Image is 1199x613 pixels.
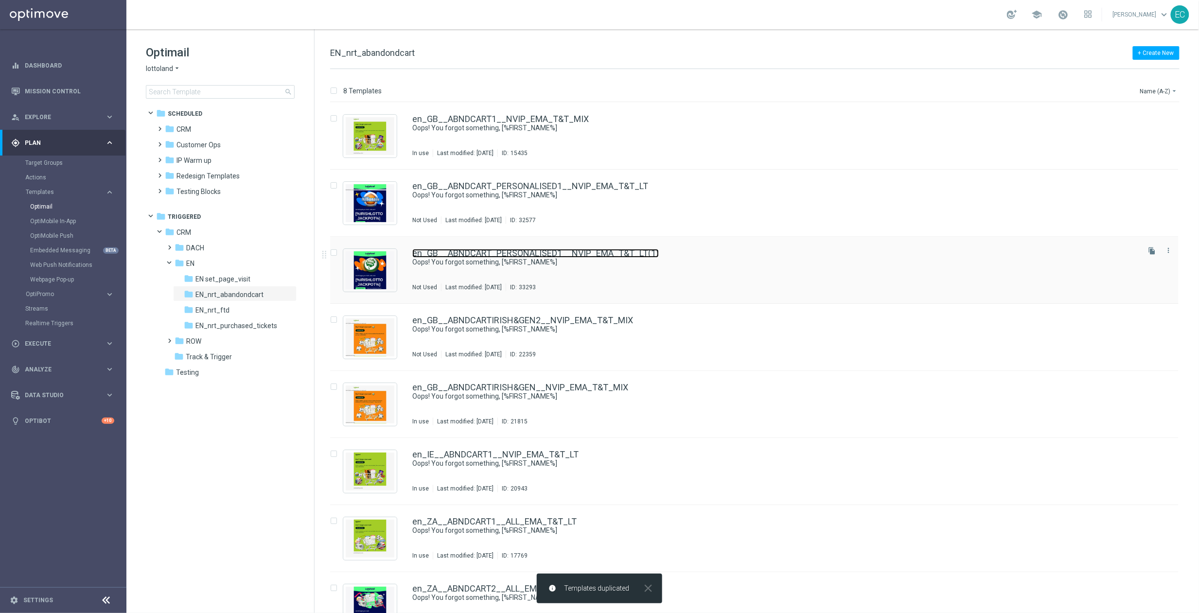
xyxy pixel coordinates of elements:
div: lightbulb Optibot +10 [11,417,115,425]
div: Last modified: [DATE] [433,552,497,560]
i: arrow_drop_down [173,64,181,73]
button: close [641,584,654,592]
div: Press SPACE to select this row. [320,505,1197,572]
img: 20943.jpeg [346,453,394,490]
div: Plan [11,139,105,147]
div: In use [412,418,429,425]
div: Web Push Notifications [30,258,125,272]
div: Last modified: [DATE] [441,350,506,358]
div: Target Groups [25,156,125,170]
div: OptiMobile Push [30,228,125,243]
div: 22359 [519,350,536,358]
button: + Create New [1133,46,1180,60]
div: gps_fixed Plan keyboard_arrow_right [11,139,115,147]
i: keyboard_arrow_right [105,339,114,348]
i: keyboard_arrow_right [105,188,114,197]
div: Last modified: [DATE] [433,149,497,157]
div: ID: [497,149,528,157]
span: IP Warm up [176,156,212,165]
span: EN_nrt_purchased_tickets [195,321,277,330]
div: OptiPromo [26,291,105,297]
i: track_changes [11,365,20,374]
button: lottoland arrow_drop_down [146,64,181,73]
a: Web Push Notifications [30,261,101,269]
div: Streams [25,301,125,316]
span: Customer Ops [176,140,221,149]
i: person_search [11,113,20,122]
div: Oops! You forgot something, [%FIRST_NAME%] [412,258,1138,267]
div: Last modified: [DATE] [441,283,506,291]
a: Webpage Pop-up [30,276,101,283]
i: keyboard_arrow_right [105,390,114,400]
a: en_ZA__ABNDCART1__ALL_EMA_T&T_LT [412,517,577,526]
i: folder [175,258,184,268]
div: OptiPromo [25,287,125,301]
i: arrow_drop_down [1171,87,1179,95]
i: folder [156,211,166,221]
div: In use [412,485,429,492]
i: folder [184,289,194,299]
a: Actions [25,174,101,181]
button: play_circle_outline Execute keyboard_arrow_right [11,340,115,348]
div: EC [1171,5,1189,24]
a: Oops! You forgot something, [%FIRST_NAME%] [412,392,1115,401]
i: folder [184,305,194,315]
div: Last modified: [DATE] [441,216,506,224]
div: 15435 [511,149,528,157]
div: Templates keyboard_arrow_right [25,188,115,196]
div: Templates [26,189,105,195]
button: more_vert [1164,245,1173,256]
div: ID: [497,552,528,560]
span: EN_nrt_ftd [195,306,229,315]
a: OptiMobile Push [30,232,101,240]
a: Optimail [30,203,101,210]
div: Press SPACE to select this row. [320,170,1197,237]
i: more_vert [1164,246,1172,254]
div: Press SPACE to select this row. [320,237,1197,304]
i: folder [165,124,175,134]
div: ID: [506,350,536,358]
button: Name (A-Z)arrow_drop_down [1139,85,1180,97]
div: equalizer Dashboard [11,62,115,70]
span: Triggered [168,212,201,221]
input: Search Template [146,85,295,99]
i: lightbulb [11,417,20,425]
div: Not Used [412,350,437,358]
span: EN [186,259,194,268]
div: Explore [11,113,105,122]
div: In use [412,552,429,560]
div: 32577 [519,216,536,224]
button: Data Studio keyboard_arrow_right [11,391,115,399]
span: Scheduled [168,109,202,118]
a: Oops! You forgot something, [%FIRST_NAME%] [412,123,1115,133]
span: EN_nrt_abandondcart [195,290,264,299]
a: Settings [23,597,53,603]
div: Press SPACE to select this row. [320,304,1197,371]
button: Mission Control [11,88,115,95]
span: Execute [25,341,105,347]
a: en_GB__ABNDCARTIRISH&GEN2__NVIP_EMA_T&T_MIX [412,316,633,325]
a: Oops! You forgot something, [%FIRST_NAME%] [412,258,1115,267]
img: 15435.jpeg [346,117,394,155]
span: Explore [25,114,105,120]
i: folder [165,227,175,237]
a: en_GB__ABNDCART1__NVIP_EMA_T&T_MIX [412,115,589,123]
span: Plan [25,140,105,146]
div: track_changes Analyze keyboard_arrow_right [11,366,115,373]
a: Oops! You forgot something, [%FIRST_NAME%] [412,325,1115,334]
div: Optibot [11,408,114,434]
span: Testing [176,368,199,377]
div: Analyze [11,365,105,374]
a: Streams [25,305,101,313]
img: 33293.jpeg [346,251,394,289]
div: Last modified: [DATE] [433,485,497,492]
i: gps_fixed [11,139,20,147]
button: person_search Explore keyboard_arrow_right [11,113,115,121]
span: keyboard_arrow_down [1159,9,1170,20]
i: folder [175,243,184,252]
i: folder [164,367,174,377]
div: Actions [25,170,125,185]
